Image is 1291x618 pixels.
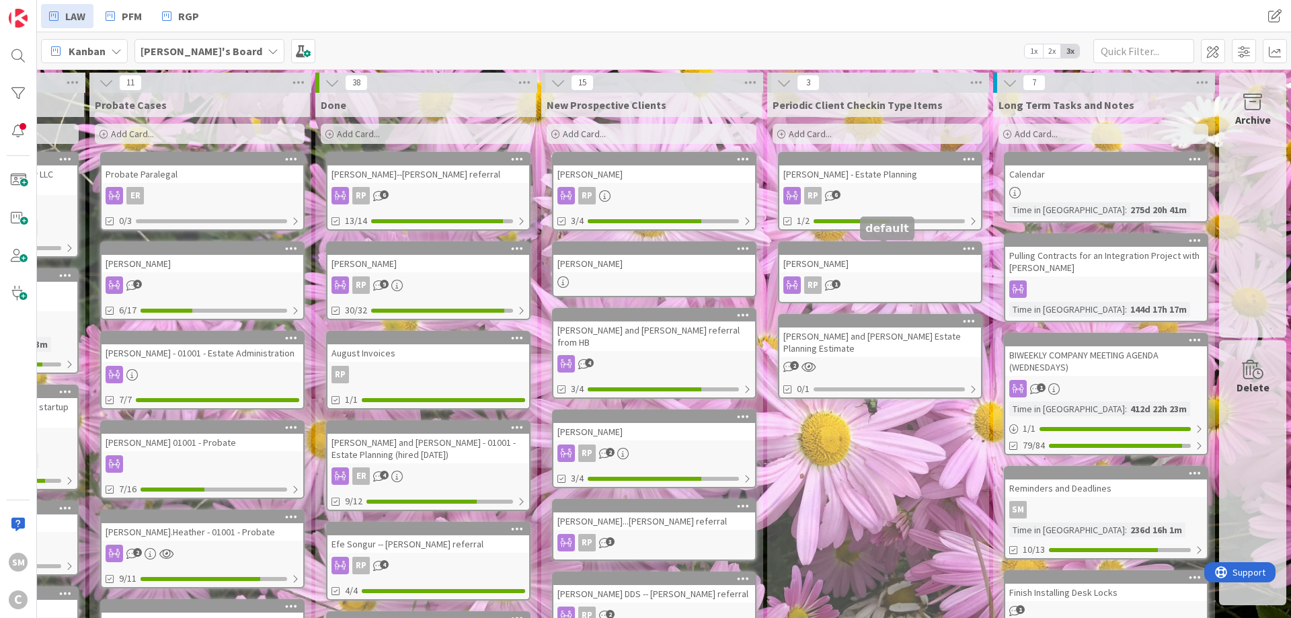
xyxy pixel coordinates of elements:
span: 6 [832,190,840,199]
a: [PERSON_NAME]RP3/4 [552,152,756,231]
a: [PERSON_NAME] and [PERSON_NAME] - 01001 - Estate Planning (hired [DATE])ER9/12 [326,420,531,511]
div: RP [779,187,981,204]
div: [PERSON_NAME] - Estate Planning [779,165,981,183]
span: Add Card... [111,128,154,140]
span: 2 [606,448,615,457]
div: August Invoices [327,344,529,362]
span: 3/4 [571,214,584,228]
div: [PERSON_NAME] 01001 - Probate [102,434,303,451]
div: SM [1009,501,1027,518]
div: 412d 22h 23m [1127,401,1190,416]
span: 1/1 [345,393,358,407]
div: 236d 16h 1m [1127,523,1185,537]
div: [PERSON_NAME] and [PERSON_NAME] referral from HB [553,321,755,351]
div: SM [9,553,28,572]
span: 11 [119,75,142,91]
span: 7 [1023,75,1046,91]
span: 2 [133,548,142,557]
div: [PERSON_NAME] - Estate Planning [779,153,981,183]
div: [PERSON_NAME]--[PERSON_NAME] referral [327,165,529,183]
span: 1/2 [797,214,810,228]
b: [PERSON_NAME]'s Board [141,44,262,58]
a: [PERSON_NAME] 01001 - Probate7/16 [100,420,305,499]
div: [PERSON_NAME]...[PERSON_NAME] referral [553,500,755,530]
div: ER [126,187,144,204]
span: Support [28,2,61,18]
div: [PERSON_NAME] 01001 - Probate [102,422,303,451]
div: Reminders and Deadlines [1005,467,1207,497]
span: 79/84 [1023,438,1045,453]
div: [PERSON_NAME] [553,255,755,272]
span: 1x [1025,44,1043,58]
div: Finish Installing Desk Locks [1005,584,1207,601]
div: 144d 17h 17m [1127,302,1190,317]
div: RP [578,534,596,551]
span: Periodic Client Checkin Type Items [773,98,943,112]
span: 15 [571,75,594,91]
span: 3/4 [571,471,584,486]
span: : [1125,523,1127,537]
span: 9 [380,280,389,288]
div: RP [578,445,596,462]
div: BIWEEKLY COMPANY MEETING AGENDA (WEDNESDAYS) [1005,346,1207,376]
span: 2 [133,280,142,288]
a: PFM [97,4,150,28]
div: Calendar [1005,165,1207,183]
span: 7/7 [119,393,132,407]
div: Time in [GEOGRAPHIC_DATA] [1009,302,1125,317]
div: RP [804,187,822,204]
a: [PERSON_NAME]--[PERSON_NAME] referralRP13/14 [326,152,531,231]
a: [PERSON_NAME]RP3/4 [552,410,756,488]
a: [PERSON_NAME]RP30/32 [326,241,531,320]
a: LAW [41,4,93,28]
div: RP [779,276,981,294]
span: 1 / 1 [1023,422,1035,436]
div: RP [352,187,370,204]
div: [PERSON_NAME] and [PERSON_NAME] - 01001 - Estate Planning (hired [DATE]) [327,434,529,463]
span: : [1125,202,1127,217]
div: [PERSON_NAME] and [PERSON_NAME] Estate Planning Estimate [779,315,981,357]
span: 10/13 [1023,543,1045,557]
div: BIWEEKLY COMPANY MEETING AGENDA (WEDNESDAYS) [1005,334,1207,376]
div: [PERSON_NAME] [779,243,981,272]
div: [PERSON_NAME] [553,165,755,183]
div: [PERSON_NAME] [102,255,303,272]
span: PFM [122,8,142,24]
div: RP [352,276,370,294]
span: 9/11 [119,572,136,586]
div: RP [327,557,529,574]
div: ER [102,187,303,204]
img: Visit kanbanzone.com [9,9,28,28]
div: Pulling Contracts for an Integration Project with [PERSON_NAME] [1005,235,1207,276]
div: [PERSON_NAME] [327,255,529,272]
input: Quick Filter... [1093,39,1194,63]
span: 4 [380,560,389,569]
a: [PERSON_NAME] - Estate PlanningRP1/2 [778,152,982,231]
div: Time in [GEOGRAPHIC_DATA] [1009,202,1125,217]
div: [PERSON_NAME] [553,153,755,183]
div: [PERSON_NAME]--[PERSON_NAME] referral [327,153,529,183]
div: RP [553,534,755,551]
div: SM [1005,501,1207,518]
div: [PERSON_NAME].Heather - 01001 - Probate [102,523,303,541]
span: 13/14 [345,214,367,228]
div: [PERSON_NAME] and [PERSON_NAME] Estate Planning Estimate [779,327,981,357]
span: 6 [380,190,389,199]
span: : [1125,302,1127,317]
div: Pulling Contracts for an Integration Project with [PERSON_NAME] [1005,247,1207,276]
div: [PERSON_NAME]...[PERSON_NAME] referral [553,512,755,530]
div: RP [327,276,529,294]
div: Archive [1235,112,1271,128]
a: [PERSON_NAME]...[PERSON_NAME] referralRP [552,499,756,561]
div: 275d 20h 41m [1127,202,1190,217]
div: Probate Paralegal [102,165,303,183]
span: 0/3 [119,214,132,228]
span: LAW [65,8,85,24]
span: RGP [178,8,199,24]
span: 2 [790,361,799,370]
span: 9/12 [345,494,362,508]
div: Time in [GEOGRAPHIC_DATA] [1009,523,1125,537]
div: Reminders and Deadlines [1005,479,1207,497]
div: [PERSON_NAME] [553,243,755,272]
div: RP [331,366,349,383]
